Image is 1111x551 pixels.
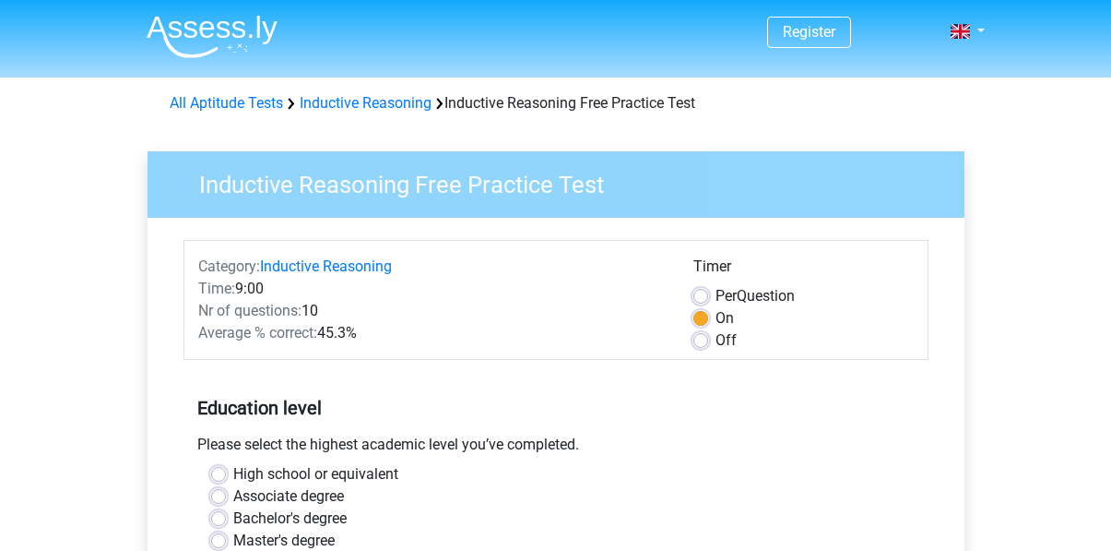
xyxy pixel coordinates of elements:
[260,258,392,275] a: Inductive Reasoning
[300,94,431,112] a: Inductive Reasoning
[233,485,344,508] label: Associate degree
[233,463,398,485] label: High school or equivalent
[693,256,914,285] div: Timer
[715,329,737,352] label: Off
[184,278,680,300] div: 9:00
[197,389,915,426] h5: Education level
[233,508,347,530] label: Bachelor's degree
[162,92,950,114] div: Inductive Reasoning Free Practice Test
[715,307,734,329] label: On
[170,94,283,112] a: All Aptitude Tests
[198,280,235,297] span: Time:
[198,324,317,341] span: Average % correct:
[198,302,301,319] span: Nr of questions:
[715,287,737,305] span: Per
[183,434,928,463] div: Please select the highest academic level you’ve completed.
[783,23,835,41] a: Register
[147,15,278,58] img: Assessly
[198,258,260,275] span: Category:
[184,322,680,344] div: 45.3%
[715,285,795,307] label: Question
[177,163,951,199] h3: Inductive Reasoning Free Practice Test
[184,300,680,322] div: 10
